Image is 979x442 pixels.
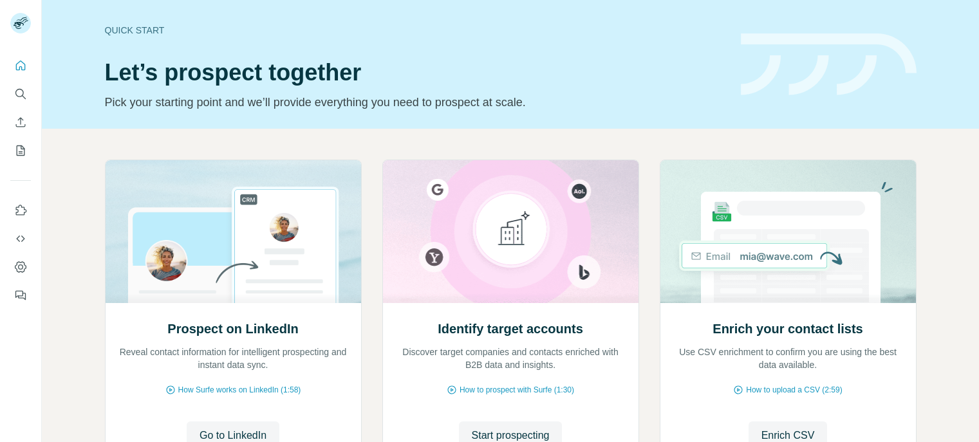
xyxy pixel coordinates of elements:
h2: Enrich your contact lists [713,320,862,338]
p: Reveal contact information for intelligent prospecting and instant data sync. [118,345,348,371]
img: Identify target accounts [382,160,639,303]
button: Quick start [10,54,31,77]
img: Prospect on LinkedIn [105,160,362,303]
h2: Identify target accounts [438,320,583,338]
button: My lists [10,139,31,162]
h2: Prospect on LinkedIn [167,320,298,338]
p: Discover target companies and contacts enriched with B2B data and insights. [396,345,626,371]
h1: Let’s prospect together [105,60,725,86]
p: Pick your starting point and we’ll provide everything you need to prospect at scale. [105,93,725,111]
img: Enrich your contact lists [660,160,917,303]
button: Search [10,82,31,106]
button: Feedback [10,284,31,307]
button: Use Surfe on LinkedIn [10,199,31,222]
button: Enrich CSV [10,111,31,134]
img: banner [741,33,917,96]
button: Dashboard [10,255,31,279]
span: How to upload a CSV (2:59) [746,384,842,396]
span: How Surfe works on LinkedIn (1:58) [178,384,301,396]
span: How to prospect with Surfe (1:30) [460,384,574,396]
p: Use CSV enrichment to confirm you are using the best data available. [673,345,903,371]
button: Use Surfe API [10,227,31,250]
div: Quick start [105,24,725,37]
